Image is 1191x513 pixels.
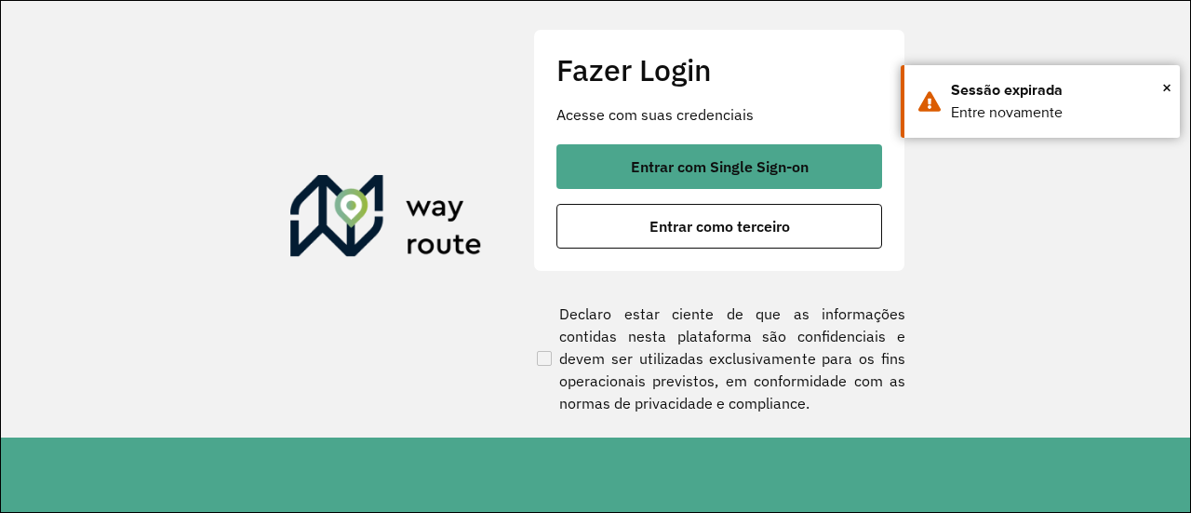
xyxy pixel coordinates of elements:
span: × [1162,74,1171,101]
span: Entrar como terceiro [649,219,790,234]
span: Entrar com Single Sign-on [631,159,809,174]
p: Acesse com suas credenciais [556,103,882,126]
button: button [556,144,882,189]
img: Roteirizador AmbevTech [290,175,482,264]
button: button [556,204,882,249]
h2: Fazer Login [556,52,882,88]
button: Close [1162,74,1171,101]
label: Declaro estar ciente de que as informações contidas nesta plataforma são confidenciais e devem se... [533,303,905,414]
div: Sessão expirada [951,79,1166,101]
div: Entre novamente [951,101,1166,124]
